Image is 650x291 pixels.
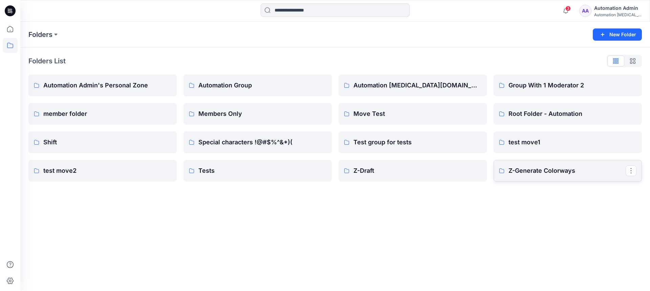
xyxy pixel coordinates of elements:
a: Move Test [339,103,487,125]
a: Members Only [183,103,332,125]
p: Test group for tests [353,138,481,147]
a: Special characters !@#$%^&*)( [183,131,332,153]
p: Automation Group [198,81,326,90]
p: Group With 1 Moderator 2 [508,81,636,90]
a: Z-Draft [339,160,487,182]
p: Tests [198,166,326,175]
p: Automation Admin's Personal Zone [43,81,171,90]
div: Automation [MEDICAL_DATA]... [594,12,642,17]
a: Tests [183,160,332,182]
p: Automation [MEDICAL_DATA][DOMAIN_NAME] [353,81,481,90]
span: 3 [565,6,571,11]
p: Z-Generate Colorways [508,166,626,175]
p: member folder [43,109,171,119]
button: New Folder [593,28,642,41]
a: Folders [28,30,52,39]
a: member folder [28,103,177,125]
a: Root Folder - Automation [494,103,642,125]
a: Z-Generate Colorways [494,160,642,182]
div: AA [579,5,591,17]
a: Shift [28,131,177,153]
p: Move Test [353,109,481,119]
p: test move1 [508,138,636,147]
a: test move1 [494,131,642,153]
a: Automation Admin's Personal Zone [28,75,177,96]
a: Group With 1 Moderator 2 [494,75,642,96]
p: test move2 [43,166,171,175]
div: Automation Admin [594,4,642,12]
p: Special characters !@#$%^&*)( [198,138,326,147]
p: Z-Draft [353,166,481,175]
a: test move2 [28,160,177,182]
p: Folders List [28,56,66,66]
p: Shift [43,138,171,147]
p: Members Only [198,109,326,119]
p: Root Folder - Automation [508,109,636,119]
a: Automation Group [183,75,332,96]
a: Automation [MEDICAL_DATA][DOMAIN_NAME] [339,75,487,96]
a: Test group for tests [339,131,487,153]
